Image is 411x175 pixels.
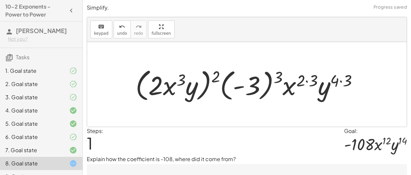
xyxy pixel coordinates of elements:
[114,21,131,38] button: undoundo
[69,159,77,167] i: Task started.
[98,23,104,31] i: keyboard
[5,159,59,167] div: 8. Goal state
[69,133,77,141] i: Task finished and part of it marked as correct.
[87,155,407,163] p: Explain how the coefficient is -108, where did it come from?
[69,67,77,75] i: Task finished and part of it marked as correct.
[87,4,407,12] p: Simplify.
[134,31,143,36] span: redo
[5,67,59,75] div: 1. Goal state
[5,120,59,128] div: 5. Goal state
[69,146,77,154] i: Task finished and correct.
[90,21,112,38] button: keyboardkeypad
[130,21,147,38] button: redoredo
[69,107,77,114] i: Task finished and correct.
[117,31,127,36] span: undo
[152,31,171,36] span: fullscreen
[94,31,109,36] span: keypad
[5,107,59,114] div: 4. Goal state
[16,54,29,61] span: Tasks
[87,133,93,153] span: 1
[5,133,59,141] div: 6. Goal state
[69,80,77,88] i: Task finished and part of it marked as correct.
[69,120,77,128] i: Task finished and correct.
[374,4,407,11] span: Progress saved
[8,36,77,42] div: Not you?
[69,93,77,101] i: Task finished and part of it marked as correct.
[5,93,59,101] div: 3. Goal state
[16,27,67,34] span: [PERSON_NAME]
[148,21,175,38] button: fullscreen
[5,146,59,154] div: 7. Goal state
[5,3,65,19] h4: 10-2 Exponents - Power to Power
[135,23,142,31] i: redo
[5,80,59,88] div: 2. Goal state
[119,23,125,31] i: undo
[344,127,407,135] div: Goal:
[87,127,103,134] label: Steps:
